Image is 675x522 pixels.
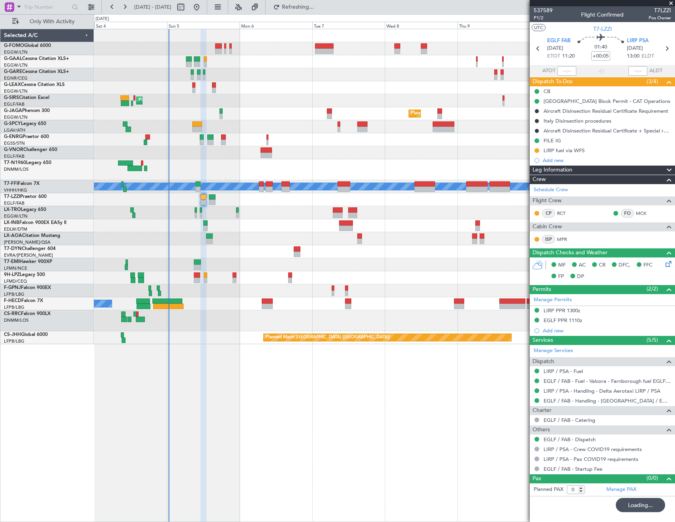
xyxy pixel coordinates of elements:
span: FP [558,273,564,281]
a: LX-TROLegacy 650 [4,207,46,212]
a: VHHH/HKG [4,187,27,193]
div: [GEOGRAPHIC_DATA] Block Permit - CAT Operations [544,98,670,104]
span: Crew [532,175,546,184]
span: G-SIRS [4,95,19,100]
a: Schedule Crew [534,186,568,194]
div: FO [621,209,634,218]
span: Pos Owner [649,15,671,21]
span: Dispatch To-Dos [532,77,572,86]
button: UTC [532,24,546,31]
a: G-LEAXCessna Citation XLS [4,82,65,87]
a: EGSS/STN [4,140,25,146]
div: Mon 6 [240,22,312,29]
a: DNMM/LOS [4,317,28,323]
span: ALDT [649,67,662,75]
a: LX-INBFalcon 900EX EASy II [4,220,66,225]
input: Trip Number [24,1,69,13]
span: G-FOMO [4,43,24,48]
a: G-SPCYLegacy 650 [4,121,46,126]
div: CB [544,88,550,95]
a: T7-N1960Legacy 650 [4,160,51,165]
a: EGLF / FAB - Handling - [GEOGRAPHIC_DATA] / EGLF / FAB [544,397,671,404]
a: [PERSON_NAME]/QSA [4,239,51,245]
div: FILE IG [544,137,561,144]
span: 537589 [534,6,553,15]
span: (0/0) [647,474,658,482]
a: Manage PAX [606,486,636,494]
div: Planned Maint [GEOGRAPHIC_DATA] ([GEOGRAPHIC_DATA]) [411,108,535,119]
span: Others [532,425,550,434]
a: F-GPNJFalcon 900EX [4,285,51,290]
span: LX-AOA [4,233,22,238]
span: G-JAGA [4,108,22,113]
button: Refreshing... [270,1,317,13]
span: ATOT [542,67,555,75]
a: T7-LZZIPraetor 600 [4,194,47,199]
div: Add new [543,327,671,334]
a: G-FOMOGlobal 6000 [4,43,51,48]
a: LFMD/CEQ [4,278,27,284]
div: Tue 7 [312,22,385,29]
span: Only With Activity [21,19,83,24]
div: Thu 9 [457,22,530,29]
a: T7-EMIHawker 900XP [4,259,52,264]
div: Aircraft Disinsection Residual Certificate Requirement [544,108,668,114]
div: Wed 8 [385,22,457,29]
a: G-SIRSCitation Excel [4,95,49,100]
div: LIRP PPR 1300z [544,307,580,314]
div: Italy Disinsection procedures [544,117,611,124]
a: LX-AOACitation Mustang [4,233,60,238]
div: Loading... [616,498,665,512]
span: 13:00 [627,52,639,60]
a: EGNR/CEG [4,75,28,81]
span: T7-FFI [4,181,18,186]
span: Cabin Crew [532,222,562,231]
div: [DATE] [96,16,109,22]
span: (2/2) [647,285,658,293]
span: T7LZZI [649,6,671,15]
a: RCT [557,210,575,217]
a: G-VNORChallenger 650 [4,147,57,152]
span: CS-JHH [4,332,21,337]
a: DNMM/LOS [4,166,28,172]
div: Sun 5 [167,22,240,29]
span: G-SPCY [4,121,21,126]
label: Planned PAX [534,486,563,494]
span: Refreshing... [281,4,315,10]
span: DFC, [619,261,630,269]
a: LIRP / PSA - Pax COVID19 requirements [544,456,638,462]
div: Planned Maint [GEOGRAPHIC_DATA] ([GEOGRAPHIC_DATA]) [139,95,263,106]
span: ETOT [547,52,560,60]
span: [DATE] [627,45,643,52]
span: LIRP PSA [627,37,649,45]
button: Only With Activity [9,15,86,28]
span: T7-N1960 [4,160,26,165]
div: Planned Maint [GEOGRAPHIC_DATA] ([GEOGRAPHIC_DATA]) [266,332,390,343]
span: MF [558,261,566,269]
a: LIRP / PSA - Handling - Delta Aerotaxi LIRP / PSA [544,388,660,394]
span: Leg Information [532,166,572,175]
span: G-GAAL [4,56,22,61]
a: EGLF / FAB - Fuel - Valcora - Farnborough fuel EGLF / FAB [544,378,671,384]
span: Dispatch Checks and Weather [532,248,607,257]
a: CS-JHHGlobal 6000 [4,332,48,337]
a: LGAV/ATH [4,127,25,133]
span: (5/5) [647,336,658,344]
span: F-HECD [4,298,21,303]
div: Add new [543,157,671,164]
a: LFPB/LBG [4,291,24,297]
a: MPR [557,236,575,243]
span: F-GPNJ [4,285,21,290]
span: T7-LZZI [4,194,20,199]
span: G-LEAX [4,82,21,87]
a: EVRA/[PERSON_NAME] [4,252,53,258]
a: EGLF/FAB [4,101,24,107]
a: EDLW/DTM [4,226,27,232]
a: MCK [636,210,654,217]
span: G-GARE [4,69,22,74]
span: EGLF FAB [547,37,570,45]
span: 9H-LPZ [4,272,20,277]
a: EGLF / FAB - Startup Fee [544,466,602,472]
span: DP [577,273,584,281]
input: --:-- [557,66,576,76]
